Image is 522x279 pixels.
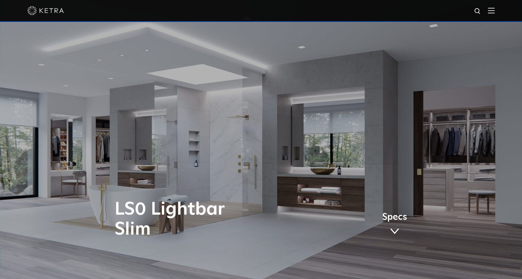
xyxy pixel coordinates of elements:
[488,8,495,13] img: Hamburger%20Nav.svg
[115,199,286,240] h1: LS0 Lightbar Slim
[382,213,407,222] span: Specs
[474,8,482,15] img: search icon
[382,213,407,236] a: Specs
[27,6,64,15] img: ketra-logo-2019-white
